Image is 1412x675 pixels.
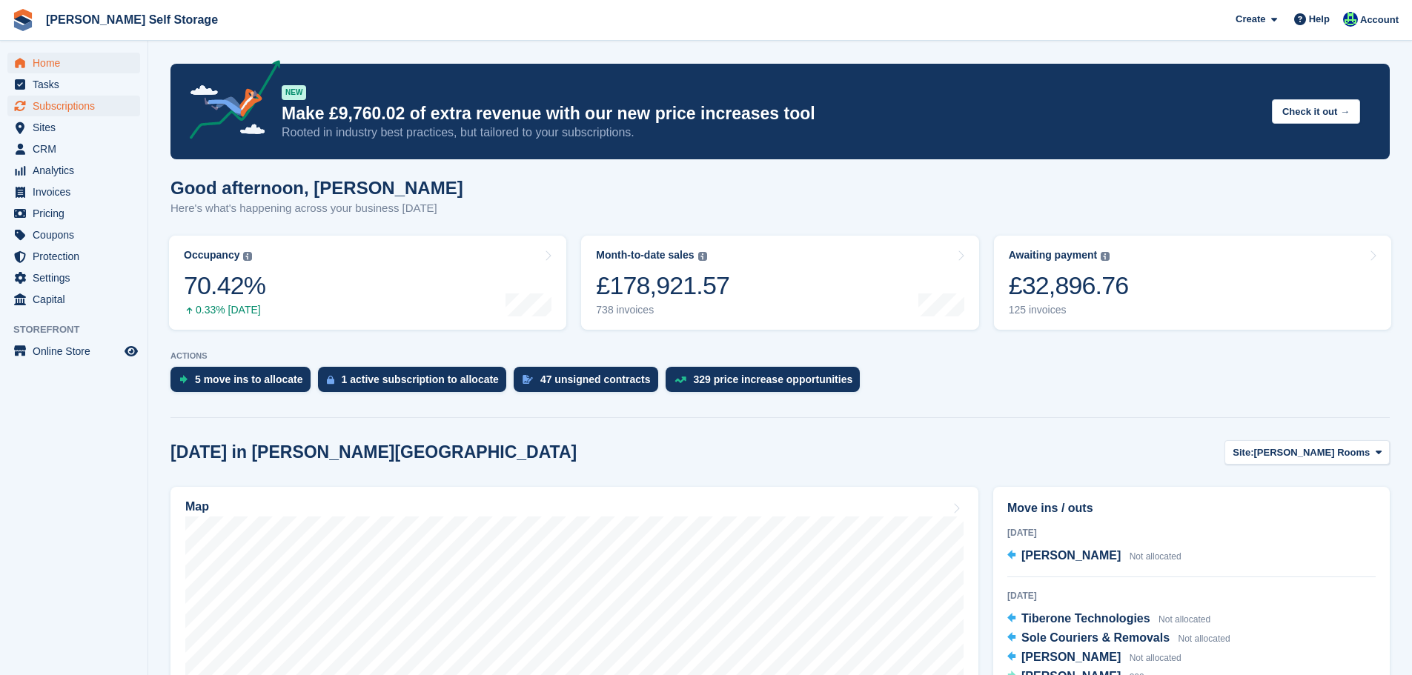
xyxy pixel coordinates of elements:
h2: [DATE] in [PERSON_NAME][GEOGRAPHIC_DATA] [170,442,577,462]
a: Awaiting payment £32,896.76 125 invoices [994,236,1391,330]
span: Coupons [33,225,122,245]
a: 329 price increase opportunities [666,367,868,399]
a: Occupancy 70.42% 0.33% [DATE] [169,236,566,330]
h2: Move ins / outs [1007,499,1376,517]
span: Not allocated [1130,653,1181,663]
img: active_subscription_to_allocate_icon-d502201f5373d7db506a760aba3b589e785aa758c864c3986d89f69b8ff3... [327,375,334,385]
a: menu [7,74,140,95]
div: 125 invoices [1009,304,1129,316]
div: Awaiting payment [1009,249,1098,262]
div: 1 active subscription to allocate [342,373,499,385]
a: menu [7,289,140,310]
a: Month-to-date sales £178,921.57 738 invoices [581,236,978,330]
a: menu [7,117,140,138]
img: contract_signature_icon-13c848040528278c33f63329250d36e43548de30e8caae1d1a13099fd9432cc5.svg [523,375,533,384]
span: Not allocated [1179,634,1230,644]
div: 738 invoices [596,304,729,316]
span: Home [33,53,122,73]
span: [PERSON_NAME] [1021,651,1121,663]
span: Capital [33,289,122,310]
span: Not allocated [1130,551,1181,562]
div: Occupancy [184,249,239,262]
div: [DATE] [1007,526,1376,539]
img: icon-info-grey-7440780725fd019a000dd9b08b2336e03edf1995a4989e88bcd33f0948082b44.svg [243,252,252,261]
a: Sole Couriers & Removals Not allocated [1007,629,1230,648]
span: Help [1309,12,1330,27]
span: Subscriptions [33,96,122,116]
a: Preview store [122,342,140,360]
div: NEW [282,85,306,100]
div: 0.33% [DATE] [184,304,265,316]
a: menu [7,139,140,159]
span: [PERSON_NAME] Rooms [1254,445,1370,460]
a: menu [7,246,140,267]
div: Month-to-date sales [596,249,694,262]
img: price-adjustments-announcement-icon-8257ccfd72463d97f412b2fc003d46551f7dbcb40ab6d574587a9cd5c0d94... [177,60,281,144]
h2: Map [185,500,209,513]
p: ACTIONS [170,351,1390,361]
span: Protection [33,246,122,267]
span: Create [1236,12,1265,27]
div: [DATE] [1007,589,1376,602]
a: [PERSON_NAME] Not allocated [1007,648,1181,668]
a: 47 unsigned contracts [514,367,666,399]
img: price_increase_opportunities-93ffe204e8149a01c8c9dc8f82e8f89637d9d84a8eef4429ea346261dce0b2c0.svg [674,376,686,383]
span: Site: [1233,445,1253,460]
a: [PERSON_NAME] Self Storage [40,7,224,32]
span: Account [1360,13,1399,27]
a: menu [7,53,140,73]
img: move_ins_to_allocate_icon-fdf77a2bb77ea45bf5b3d319d69a93e2d87916cf1d5bf7949dd705db3b84f3ca.svg [179,375,188,384]
span: Sites [33,117,122,138]
span: Tiberone Technologies [1021,612,1150,625]
a: menu [7,341,140,362]
p: Rooted in industry best practices, but tailored to your subscriptions. [282,124,1260,141]
span: CRM [33,139,122,159]
img: stora-icon-8386f47178a22dfd0bd8f6a31ec36ba5ce8667c1dd55bd0f319d3a0aa187defe.svg [12,9,34,31]
span: Analytics [33,160,122,181]
button: Site: [PERSON_NAME] Rooms [1224,440,1390,465]
div: £32,896.76 [1009,270,1129,301]
a: menu [7,182,140,202]
img: icon-info-grey-7440780725fd019a000dd9b08b2336e03edf1995a4989e88bcd33f0948082b44.svg [698,252,707,261]
a: 1 active subscription to allocate [318,367,514,399]
a: menu [7,96,140,116]
a: menu [7,225,140,245]
img: Jenna Kennedy [1343,12,1358,27]
div: 70.42% [184,270,265,301]
button: Check it out → [1272,99,1360,124]
div: 329 price increase opportunities [694,373,853,385]
span: [PERSON_NAME] [1021,549,1121,562]
p: Here's what's happening across your business [DATE] [170,200,463,217]
div: 5 move ins to allocate [195,373,303,385]
p: Make £9,760.02 of extra revenue with our new price increases tool [282,103,1260,124]
div: £178,921.57 [596,270,729,301]
span: Online Store [33,341,122,362]
span: Storefront [13,322,148,337]
span: Sole Couriers & Removals [1021,631,1170,644]
a: menu [7,203,140,224]
span: Tasks [33,74,122,95]
span: Not allocated [1159,614,1210,625]
a: menu [7,160,140,181]
img: icon-info-grey-7440780725fd019a000dd9b08b2336e03edf1995a4989e88bcd33f0948082b44.svg [1101,252,1110,261]
a: Tiberone Technologies Not allocated [1007,610,1210,629]
a: menu [7,267,140,288]
span: Pricing [33,203,122,224]
h1: Good afternoon, [PERSON_NAME] [170,178,463,198]
span: Settings [33,267,122,288]
span: Invoices [33,182,122,202]
a: [PERSON_NAME] Not allocated [1007,547,1181,566]
a: 5 move ins to allocate [170,367,318,399]
div: 47 unsigned contracts [540,373,651,385]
